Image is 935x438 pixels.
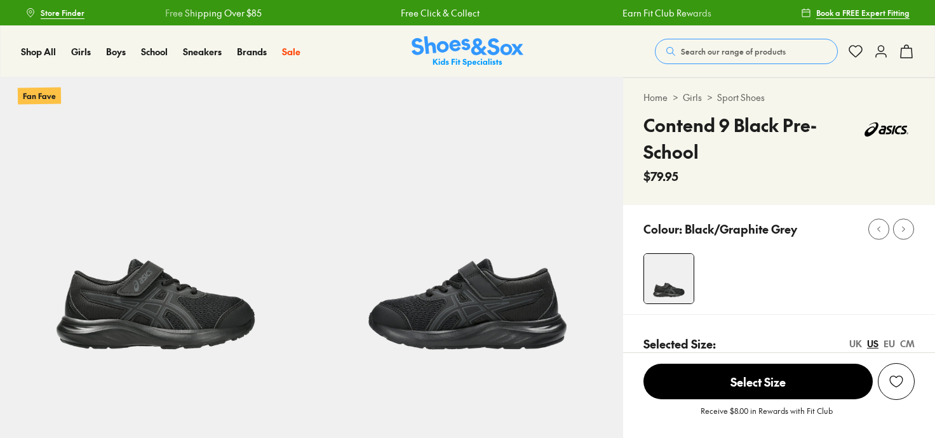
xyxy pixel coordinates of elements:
[643,168,678,185] span: $79.95
[643,335,716,352] p: Selected Size:
[884,337,895,350] div: EU
[41,7,84,18] span: Store Finder
[858,112,915,147] img: Vendor logo
[622,6,711,20] a: Earn Fit Club Rewards
[643,112,858,165] h4: Contend 9 Black Pre-School
[401,6,480,20] a: Free Click & Collect
[71,45,91,58] a: Girls
[25,1,84,24] a: Store Finder
[312,77,624,389] img: 5-499148_1
[18,87,61,104] p: Fan Fave
[801,1,910,24] a: Book a FREE Expert Fitting
[867,337,878,350] div: US
[21,45,56,58] a: Shop All
[282,45,300,58] a: Sale
[683,91,702,104] a: Girls
[412,36,523,67] a: Shoes & Sox
[701,405,833,428] p: Receive $8.00 in Rewards with Fit Club
[681,46,786,57] span: Search our range of products
[165,6,261,20] a: Free Shipping Over $85
[643,220,682,237] p: Colour:
[141,45,168,58] a: School
[849,337,862,350] div: UK
[237,45,267,58] a: Brands
[655,39,838,64] button: Search our range of products
[643,364,873,399] span: Select Size
[412,36,523,67] img: SNS_Logo_Responsive.svg
[106,45,126,58] a: Boys
[643,363,873,400] button: Select Size
[643,91,915,104] div: > >
[717,91,765,104] a: Sport Shoes
[643,91,668,104] a: Home
[900,337,915,350] div: CM
[183,45,222,58] a: Sneakers
[816,7,910,18] span: Book a FREE Expert Fitting
[685,220,797,237] p: Black/Graphite Grey
[644,254,694,303] img: 4-499147_1
[878,363,915,400] button: Add to Wishlist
